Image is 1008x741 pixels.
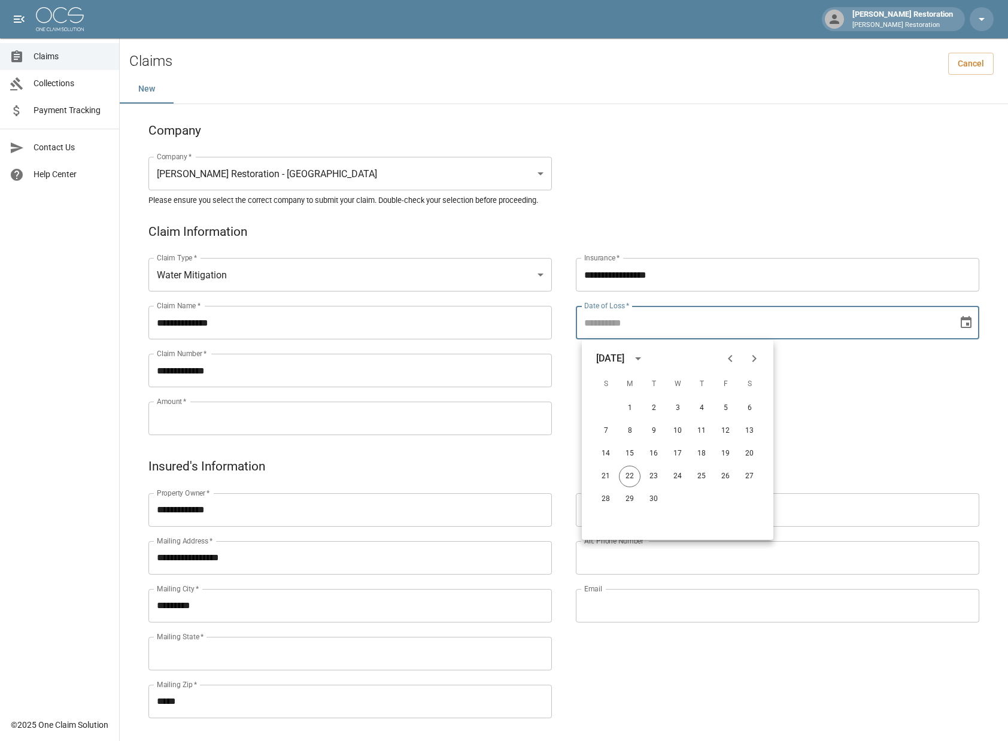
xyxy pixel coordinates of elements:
span: Tuesday [643,372,664,396]
h2: Claims [129,53,172,70]
span: Payment Tracking [34,104,110,117]
button: 2 [643,397,664,419]
div: [DATE] [596,351,624,366]
div: [PERSON_NAME] Restoration [848,8,958,30]
span: Wednesday [667,372,688,396]
button: 8 [619,420,640,442]
button: 14 [595,443,617,464]
button: 1 [619,397,640,419]
button: 4 [691,397,712,419]
span: Sunday [595,372,617,396]
button: 29 [619,488,640,510]
button: 19 [715,443,736,464]
button: 15 [619,443,640,464]
button: 16 [643,443,664,464]
button: 25 [691,466,712,487]
p: [PERSON_NAME] Restoration [852,20,953,31]
label: Email [584,584,602,594]
button: 11 [691,420,712,442]
button: 12 [715,420,736,442]
button: open drawer [7,7,31,31]
button: New [120,75,174,104]
span: Contact Us [34,141,110,154]
button: 18 [691,443,712,464]
button: 30 [643,488,664,510]
button: 26 [715,466,736,487]
button: 24 [667,466,688,487]
span: Help Center [34,168,110,181]
span: Monday [619,372,640,396]
button: 6 [739,397,760,419]
button: 3 [667,397,688,419]
button: 20 [739,443,760,464]
label: Property Owner [157,488,210,498]
h5: Please ensure you select the correct company to submit your claim. Double-check your selection be... [148,195,979,205]
label: Mailing Zip [157,679,198,690]
button: Next month [742,347,766,370]
label: Claim Name [157,300,201,311]
button: 13 [739,420,760,442]
div: Water Mitigation [148,258,552,291]
span: Claims [34,50,110,63]
label: Date of Loss [584,300,629,311]
div: [PERSON_NAME] Restoration - [GEOGRAPHIC_DATA] [148,157,552,190]
label: Claim Type [157,253,197,263]
button: 17 [667,443,688,464]
button: 21 [595,466,617,487]
span: Saturday [739,372,760,396]
label: Amount [157,396,187,406]
button: 22 [619,466,640,487]
span: Collections [34,77,110,90]
button: 28 [595,488,617,510]
button: Choose date [954,311,978,335]
button: calendar view is open, switch to year view [628,348,648,369]
button: 10 [667,420,688,442]
button: 23 [643,466,664,487]
label: Mailing Address [157,536,212,546]
button: Previous month [718,347,742,370]
span: Friday [715,372,736,396]
div: dynamic tabs [120,75,1008,104]
label: Claim Number [157,348,207,359]
label: Company [157,151,192,162]
button: 7 [595,420,617,442]
label: Mailing City [157,584,199,594]
img: ocs-logo-white-transparent.png [36,7,84,31]
button: 27 [739,466,760,487]
button: 5 [715,397,736,419]
button: 9 [643,420,664,442]
a: Cancel [948,53,994,75]
label: Alt. Phone Number [584,536,643,546]
label: Mailing State [157,631,204,642]
label: Insurance [584,253,620,263]
div: © 2025 One Claim Solution [11,719,108,731]
span: Thursday [691,372,712,396]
